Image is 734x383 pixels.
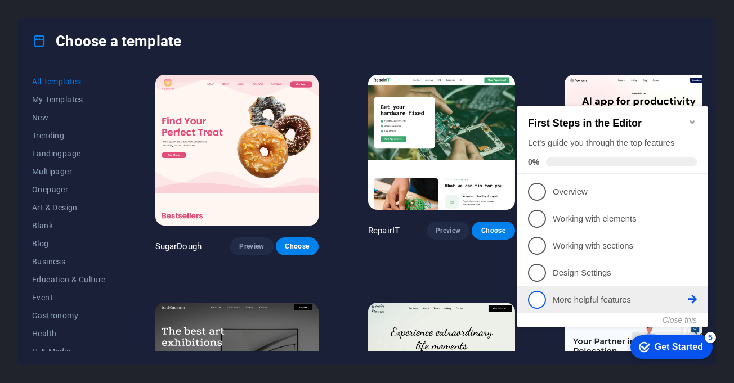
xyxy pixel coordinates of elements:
button: Art & Design [32,199,106,217]
h4: Choose a template [32,32,181,50]
button: Choose [276,237,319,255]
span: Health [32,329,106,338]
button: Onepager [32,181,106,199]
button: Business [32,253,106,271]
span: Gastronomy [32,311,106,320]
button: Education & Culture [32,271,106,289]
button: Event [32,289,106,307]
div: Get Started 5 items remaining, 0% complete [118,245,200,269]
button: IT & Media [32,343,106,361]
p: Working with sections [41,150,176,162]
div: Let's guide you through the top features [16,47,185,59]
h2: First Steps in the Editor [16,28,185,39]
div: Minimize checklist [176,28,185,37]
button: Close this [150,226,185,235]
span: IT & Media [32,347,106,356]
div: Get Started [142,252,191,262]
button: New [32,109,106,127]
span: Business [32,257,106,266]
button: My Templates [32,91,106,109]
li: Overview [5,88,196,115]
button: Preview [230,237,273,255]
button: Preview [427,222,469,240]
img: SugarDough [155,75,319,226]
li: Design Settings [5,169,196,196]
button: Health [32,325,106,343]
li: Working with elements [5,115,196,142]
li: More helpful features [5,196,196,223]
button: Choose [472,222,514,240]
button: Blog [32,235,106,253]
img: Peoneera [565,75,713,211]
p: RepairIT [368,225,400,236]
span: Choose [481,226,505,235]
span: Blog [32,239,106,248]
span: All Templates [32,77,106,86]
span: New [32,113,106,122]
span: Preview [239,242,264,251]
button: All Templates [32,73,106,91]
p: SugarDough [155,241,202,252]
button: Landingpage [32,145,106,163]
span: My Templates [32,95,106,104]
span: Education & Culture [32,275,106,284]
button: Multipager [32,163,106,181]
span: Landingpage [32,149,106,158]
div: 5 [193,242,204,253]
button: Gastronomy [32,307,106,325]
p: Overview [41,96,176,108]
span: 0% [16,67,34,76]
p: Design Settings [41,177,176,189]
span: Onepager [32,185,106,194]
span: Choose [285,242,310,251]
span: Event [32,293,106,302]
p: Working with elements [41,123,176,135]
span: Preview [436,226,460,235]
span: Blank [32,221,106,230]
li: Working with sections [5,142,196,169]
img: RepairIT [368,75,515,210]
p: More helpful features [41,204,176,216]
span: Multipager [32,167,106,176]
span: Trending [32,131,106,140]
button: Blank [32,217,106,235]
button: Trending [32,127,106,145]
span: Art & Design [32,203,106,212]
